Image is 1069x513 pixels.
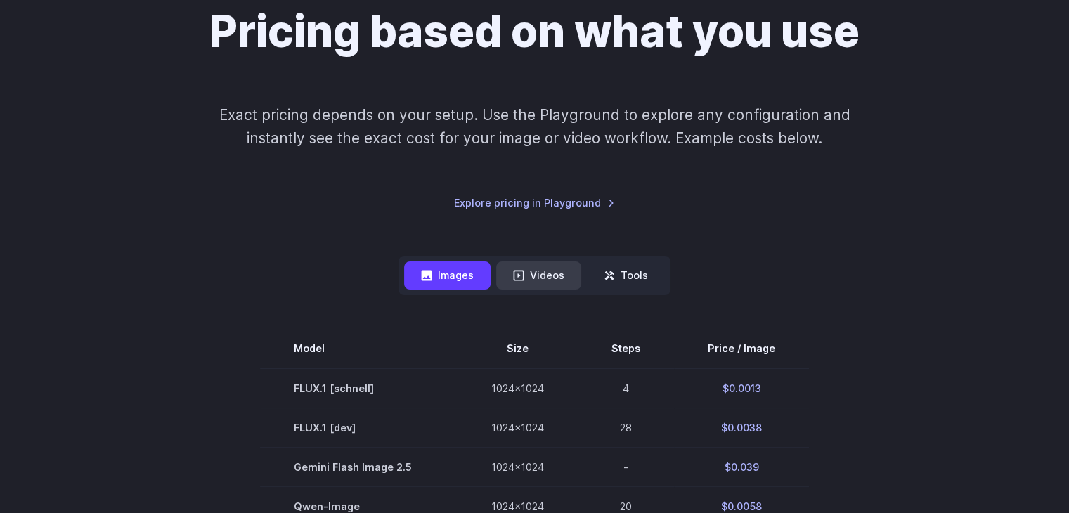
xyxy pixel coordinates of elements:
td: 28 [578,408,674,447]
th: Price / Image [674,329,809,368]
td: 1024x1024 [458,447,578,486]
a: Explore pricing in Playground [454,195,615,211]
td: FLUX.1 [schnell] [260,368,458,408]
span: Gemini Flash Image 2.5 [294,459,424,475]
th: Model [260,329,458,368]
td: $0.039 [674,447,809,486]
button: Tools [587,261,665,289]
td: 1024x1024 [458,368,578,408]
th: Steps [578,329,674,368]
td: 4 [578,368,674,408]
p: Exact pricing depends on your setup. Use the Playground to explore any configuration and instantl... [192,103,876,150]
td: FLUX.1 [dev] [260,408,458,447]
h1: Pricing based on what you use [209,6,860,58]
button: Images [404,261,491,289]
th: Size [458,329,578,368]
td: $0.0038 [674,408,809,447]
button: Videos [496,261,581,289]
td: $0.0013 [674,368,809,408]
td: 1024x1024 [458,408,578,447]
td: - [578,447,674,486]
